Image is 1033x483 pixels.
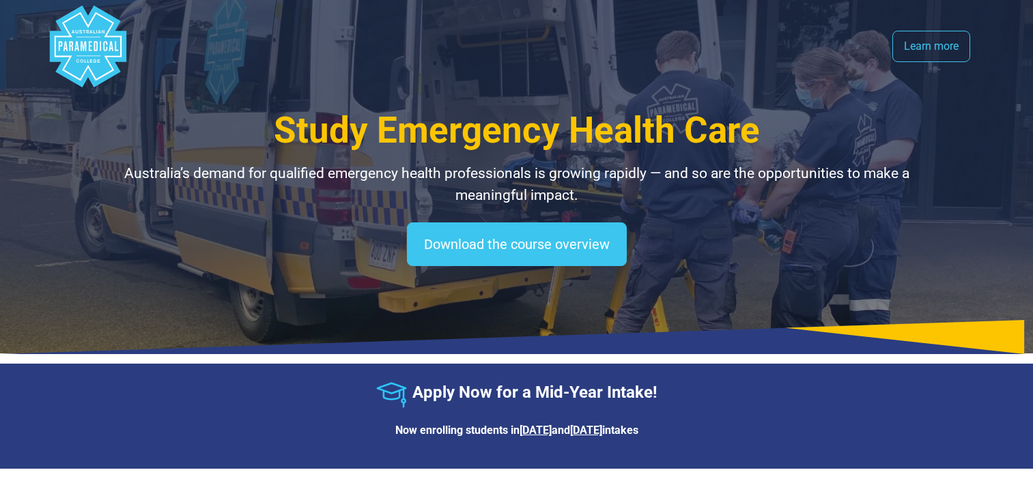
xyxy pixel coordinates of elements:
strong: Apply Now for a Mid-Year Intake! [412,383,657,402]
a: Learn more [892,31,970,62]
a: Download the course overview [407,222,627,266]
u: [DATE] [570,424,602,437]
p: Australia’s demand for qualified emergency health professionals is growing rapidly — and so are t... [117,163,916,206]
div: Australian Paramedical College [47,5,129,87]
strong: Now enrolling students in and intakes [395,424,638,437]
u: [DATE] [520,424,552,437]
span: Study Emergency Health Care [274,109,760,151]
